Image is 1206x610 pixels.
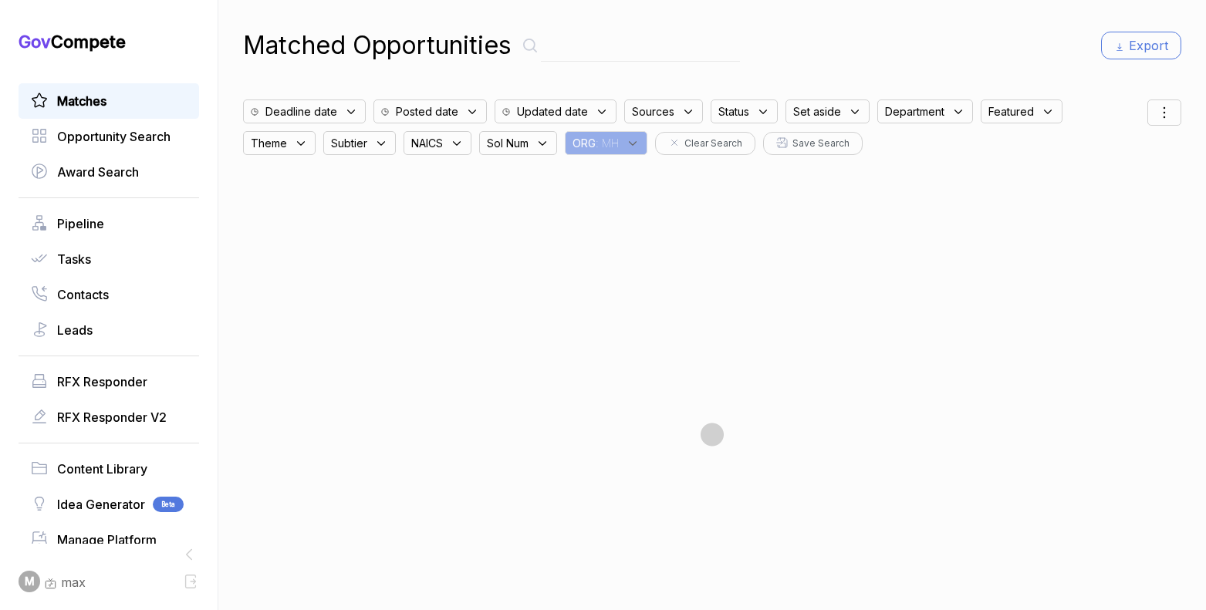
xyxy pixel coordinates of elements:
[57,250,91,268] span: Tasks
[792,136,850,150] span: Save Search
[632,103,674,120] span: Sources
[265,103,337,120] span: Deadline date
[31,408,187,426] a: RFX Responder V2
[57,214,104,233] span: Pipeline
[31,127,187,146] a: Opportunity Search
[718,103,749,120] span: Status
[57,321,93,339] span: Leads
[19,32,51,52] span: Gov
[57,531,157,549] span: Manage Platform
[57,495,145,514] span: Idea Generator
[396,103,458,120] span: Posted date
[573,135,596,151] span: ORG
[57,127,171,146] span: Opportunity Search
[763,132,863,155] button: Save Search
[31,163,187,181] a: Award Search
[411,135,443,151] span: NAICS
[31,92,187,110] a: Matches
[57,408,167,426] span: RFX Responder V2
[57,372,147,391] span: RFX Responder
[57,460,147,478] span: Content Library
[31,285,187,304] a: Contacts
[31,495,187,514] a: Idea GeneratorBeta
[25,574,35,590] span: M
[61,573,86,591] span: max
[885,103,944,120] span: Department
[793,103,841,120] span: Set aside
[57,285,109,304] span: Contacts
[153,497,184,512] span: Beta
[57,163,139,181] span: Award Search
[31,214,187,233] a: Pipeline
[674,395,751,472] img: loading animation
[31,250,187,268] a: Tasks
[487,135,529,151] span: Sol Num
[1101,32,1181,59] button: Export
[655,132,755,155] button: Clear Search
[31,531,187,549] a: Manage Platform
[251,135,287,151] span: Theme
[31,460,187,478] a: Content Library
[243,27,512,64] h1: Matched Opportunities
[31,372,187,391] a: RFX Responder
[517,103,588,120] span: Updated date
[596,135,619,151] span: : MH
[19,31,199,52] h1: Compete
[57,92,106,110] span: Matches
[31,321,187,339] a: Leads
[331,135,367,151] span: Subtier
[988,103,1034,120] span: Featured
[684,136,742,150] span: Clear Search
